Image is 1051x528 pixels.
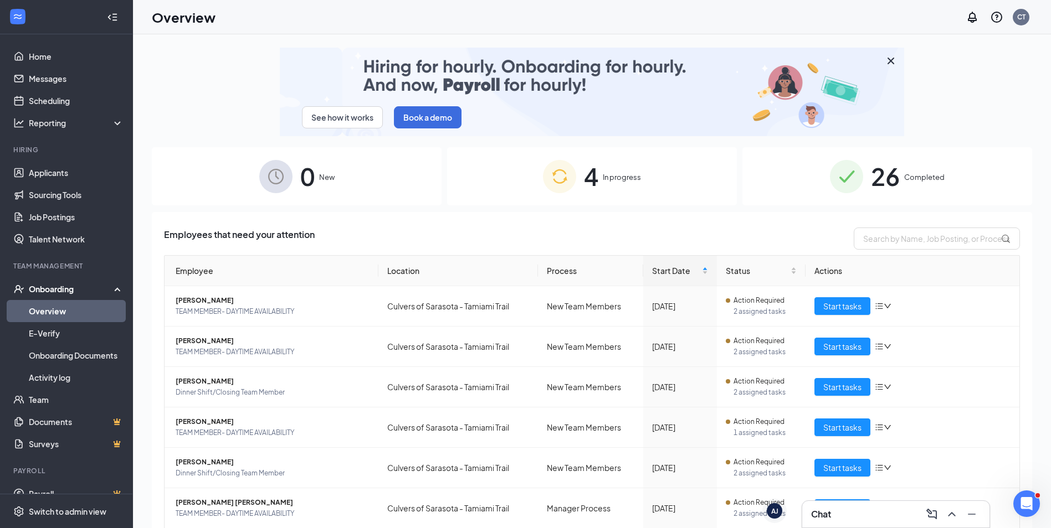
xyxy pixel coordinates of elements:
[176,346,370,358] span: TEAM MEMBER- DAYTIME AVAILABILITY
[965,508,978,521] svg: Minimize
[823,462,862,474] span: Start tasks
[29,411,124,433] a: DocumentsCrown
[990,11,1003,24] svg: QuestionInfo
[734,306,797,317] span: 2 assigned tasks
[652,340,708,353] div: [DATE]
[378,407,538,448] td: Culvers of Sarasota - Tamiami Trail
[823,340,862,353] span: Start tasks
[29,90,124,112] a: Scheduling
[152,8,216,27] h1: Overview
[378,367,538,407] td: Culvers of Sarasota - Tamiami Trail
[734,427,797,438] span: 1 assigned tasks
[29,45,124,68] a: Home
[734,376,785,387] span: Action Required
[875,463,884,472] span: bars
[29,389,124,411] a: Team
[300,157,315,195] span: 0
[884,423,891,431] span: down
[814,418,870,436] button: Start tasks
[823,421,862,433] span: Start tasks
[734,295,785,306] span: Action Required
[176,306,370,317] span: TEAM MEMBER- DAYTIME AVAILABILITY
[652,300,708,312] div: [DATE]
[652,265,700,277] span: Start Date
[871,157,900,195] span: 26
[176,468,370,479] span: Dinner Shift/Closing Team Member
[771,506,778,516] div: AJ
[875,423,884,432] span: bars
[652,462,708,474] div: [DATE]
[884,302,891,310] span: down
[538,256,643,286] th: Process
[538,367,643,407] td: New Team Members
[875,302,884,310] span: bars
[176,427,370,438] span: TEAM MEMBER- DAYTIME AVAILABILITY
[29,283,114,294] div: Onboarding
[734,387,797,398] span: 2 assigned tasks
[29,206,124,228] a: Job Postings
[538,448,643,488] td: New Team Members
[734,468,797,479] span: 2 assigned tasks
[806,256,1019,286] th: Actions
[884,54,898,68] svg: Cross
[814,378,870,396] button: Start tasks
[29,322,124,344] a: E-Verify
[734,497,785,508] span: Action Required
[652,381,708,393] div: [DATE]
[884,343,891,350] span: down
[923,505,941,523] button: ComposeMessage
[966,11,979,24] svg: Notifications
[963,505,981,523] button: Minimize
[726,265,788,277] span: Status
[165,256,378,286] th: Employee
[107,12,118,23] svg: Collapse
[12,11,23,22] svg: WorkstreamLogo
[945,508,958,521] svg: ChevronUp
[176,387,370,398] span: Dinner Shift/Closing Team Member
[29,68,124,90] a: Messages
[717,256,806,286] th: Status
[29,433,124,455] a: SurveysCrown
[378,327,538,367] td: Culvers of Sarasota - Tamiami Trail
[302,106,383,128] button: See how it works
[538,407,643,448] td: New Team Members
[538,286,643,327] td: New Team Members
[176,295,370,306] span: [PERSON_NAME]
[378,448,538,488] td: Culvers of Sarasota - Tamiami Trail
[29,344,124,366] a: Onboarding Documents
[394,106,462,128] button: Book a demo
[319,172,335,183] span: New
[734,335,785,346] span: Action Required
[29,483,124,505] a: PayrollCrown
[814,338,870,355] button: Start tasks
[378,286,538,327] td: Culvers of Sarasota - Tamiami Trail
[176,457,370,468] span: [PERSON_NAME]
[29,162,124,184] a: Applicants
[875,382,884,391] span: bars
[814,459,870,477] button: Start tasks
[904,172,945,183] span: Completed
[164,227,315,250] span: Employees that need your attention
[823,300,862,312] span: Start tasks
[176,497,370,508] span: [PERSON_NAME] [PERSON_NAME]
[29,117,124,128] div: Reporting
[1013,490,1040,517] iframe: Intercom live chat
[652,502,708,514] div: [DATE]
[1017,12,1026,22] div: CT
[13,145,121,154] div: Hiring
[734,346,797,358] span: 2 assigned tasks
[280,48,904,136] img: payroll-small.gif
[884,464,891,472] span: down
[925,508,939,521] svg: ComposeMessage
[584,157,598,195] span: 4
[875,342,884,351] span: bars
[29,506,106,517] div: Switch to admin view
[13,506,24,517] svg: Settings
[176,376,370,387] span: [PERSON_NAME]
[814,297,870,315] button: Start tasks
[13,117,24,128] svg: Analysis
[176,416,370,427] span: [PERSON_NAME]
[29,228,124,250] a: Talent Network
[734,457,785,468] span: Action Required
[823,381,862,393] span: Start tasks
